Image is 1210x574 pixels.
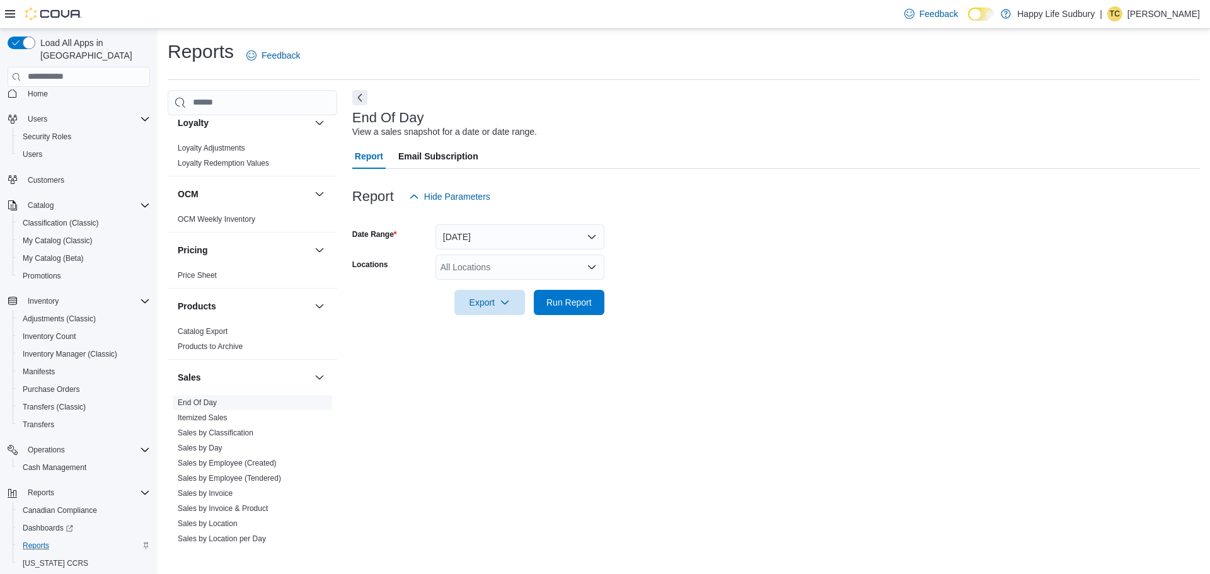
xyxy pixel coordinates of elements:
a: Promotions [18,268,66,284]
span: OCM Weekly Inventory [178,214,255,224]
span: Price Sheet [178,270,217,280]
span: Promotions [18,268,150,284]
button: Reports [23,485,59,500]
span: Sales by Location per Day [178,534,266,544]
a: My Catalog (Classic) [18,233,98,248]
a: Home [23,86,53,101]
button: Operations [23,442,70,457]
div: View a sales snapshot for a date or date range. [352,125,537,139]
button: Export [454,290,525,315]
span: Operations [28,445,65,455]
a: [US_STATE] CCRS [18,556,93,571]
span: TC [1110,6,1120,21]
span: Classification (Classic) [23,218,99,228]
span: My Catalog (Beta) [23,253,84,263]
span: Hide Parameters [424,190,490,203]
a: Catalog Export [178,327,228,336]
span: Reports [23,485,150,500]
span: Manifests [23,367,55,377]
button: OCM [178,188,309,200]
button: Users [23,112,52,127]
button: Adjustments (Classic) [13,310,155,328]
button: Promotions [13,267,155,285]
h3: Report [352,189,394,204]
p: | [1100,6,1102,21]
button: Classification (Classic) [13,214,155,232]
span: Run Report [546,296,592,309]
span: Canadian Compliance [18,503,150,518]
span: Sales by Employee (Created) [178,458,277,468]
a: Dashboards [13,519,155,537]
span: End Of Day [178,398,217,408]
a: Inventory Count [18,329,81,344]
p: Happy Life Sudbury [1017,6,1095,21]
span: Adjustments (Classic) [23,314,96,324]
span: Dashboards [18,520,150,536]
a: Price Sheet [178,271,217,280]
button: Run Report [534,290,604,315]
span: Sales by Employee (Tendered) [178,473,281,483]
button: Transfers (Classic) [13,398,155,416]
a: Customers [23,173,69,188]
img: Cova [25,8,82,20]
span: Catalog Export [178,326,228,336]
div: Loyalty [168,141,337,176]
span: Cash Management [23,462,86,473]
span: Catalog [23,198,150,213]
a: OCM Weekly Inventory [178,215,255,224]
span: Loyalty Adjustments [178,143,245,153]
span: Operations [23,442,150,457]
a: Sales by Day [178,444,222,452]
h1: Reports [168,39,234,64]
button: Loyalty [178,117,309,129]
button: Pricing [312,243,327,258]
button: Inventory [23,294,64,309]
span: Manifests [18,364,150,379]
span: My Catalog (Beta) [18,251,150,266]
button: OCM [312,187,327,202]
a: Reports [18,538,54,553]
p: [PERSON_NAME] [1127,6,1200,21]
a: Adjustments (Classic) [18,311,101,326]
h3: OCM [178,188,199,200]
span: Report [355,144,383,169]
span: Home [23,86,150,101]
span: Catalog [28,200,54,210]
span: Canadian Compliance [23,505,97,515]
a: Security Roles [18,129,76,144]
span: Sales by Classification [178,428,253,438]
span: Sales by Location [178,519,238,529]
button: Inventory Count [13,328,155,345]
span: Inventory Count [18,329,150,344]
span: Dashboards [23,523,73,533]
span: Email Subscription [398,144,478,169]
span: Adjustments (Classic) [18,311,150,326]
span: Inventory Manager (Classic) [18,347,150,362]
h3: Sales [178,371,201,384]
a: Classification (Classic) [18,215,104,231]
span: Loyalty Redemption Values [178,158,269,168]
button: Next [352,90,367,105]
a: Products to Archive [178,342,243,351]
button: Users [13,146,155,163]
span: Sales by Invoice & Product [178,503,268,514]
div: OCM [168,212,337,232]
button: My Catalog (Beta) [13,250,155,267]
a: Sales by Location per Day [178,534,266,543]
span: Inventory [28,296,59,306]
span: Reports [23,541,49,551]
span: My Catalog (Classic) [18,233,150,248]
span: Sales by Day [178,443,222,453]
span: Products to Archive [178,342,243,352]
span: Washington CCRS [18,556,150,571]
a: Transfers (Classic) [18,399,91,415]
button: Pricing [178,244,309,256]
span: Customers [23,172,150,188]
h3: Products [178,300,216,313]
button: Customers [3,171,155,189]
button: Hide Parameters [404,184,495,209]
span: [US_STATE] CCRS [23,558,88,568]
span: Users [28,114,47,124]
a: Loyalty Redemption Values [178,159,269,168]
button: Products [178,300,309,313]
